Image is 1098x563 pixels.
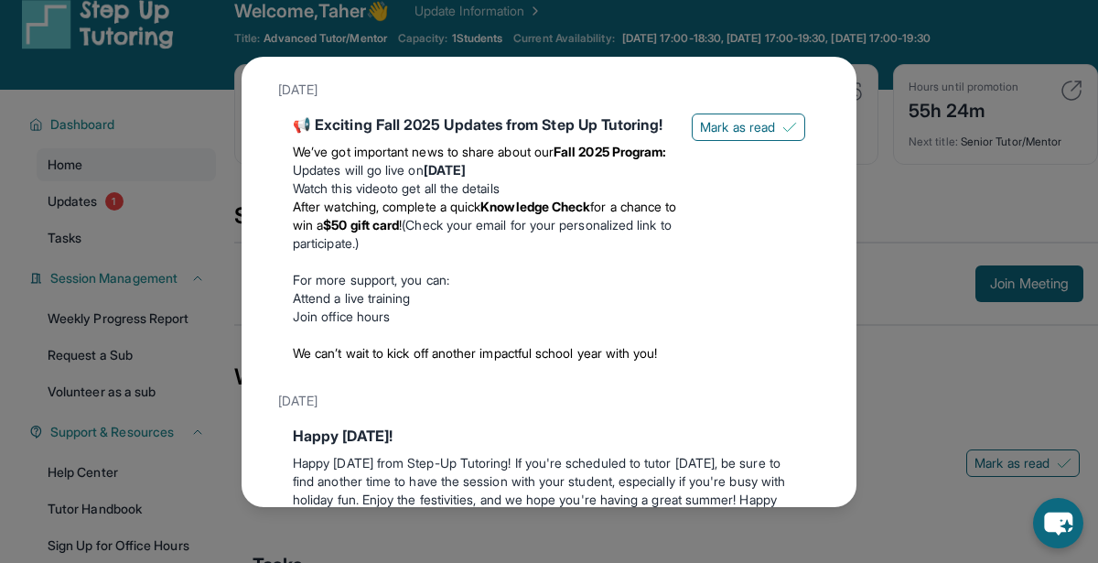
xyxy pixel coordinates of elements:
[293,425,805,447] div: Happy [DATE]!
[700,118,775,136] span: Mark as read
[323,217,399,233] strong: $50 gift card
[293,199,480,214] span: After watching, complete a quick
[293,114,677,135] div: 📢 Exciting Fall 2025 Updates from Step Up Tutoring!
[692,114,805,141] button: Mark as read
[293,198,677,253] li: (Check your email for your personalized link to participate.)
[278,73,820,106] div: [DATE]
[480,199,590,214] strong: Knowledge Check
[554,144,666,159] strong: Fall 2025 Program:
[293,309,390,324] a: Join office hours
[782,120,797,135] img: Mark as read
[293,271,677,289] p: For more support, you can:
[293,290,411,306] a: Attend a live training
[424,162,466,178] strong: [DATE]
[399,217,402,233] span: !
[1033,498,1083,548] button: chat-button
[293,180,387,196] a: Watch this video
[293,161,677,179] li: Updates will go live on
[293,179,677,198] li: to get all the details
[293,345,658,361] span: We can’t wait to kick off another impactful school year with you!
[293,144,554,159] span: We’ve got important news to share about our
[293,454,805,527] p: Happy [DATE] from Step-Up Tutoring! If you're scheduled to tutor [DATE], be sure to find another ...
[278,384,820,417] div: [DATE]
